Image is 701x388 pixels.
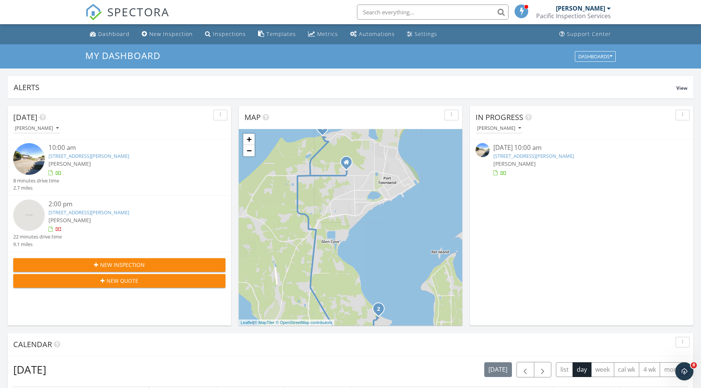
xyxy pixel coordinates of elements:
a: © MapTiler [254,320,275,325]
div: 9.1 miles [13,241,62,248]
img: streetview [13,143,45,175]
button: [DATE] [484,362,512,377]
div: Inspections [213,30,246,37]
a: Templates [255,27,299,41]
div: [PERSON_NAME] [477,126,521,131]
div: 2872 Claremont St, Port Townsend, WA 98368 [322,128,327,132]
div: Support Center [567,30,611,37]
span: [DATE] [13,112,38,122]
button: week [591,362,614,377]
a: Zoom out [243,145,255,156]
button: Dashboards [575,51,616,62]
div: Templates [266,30,296,37]
input: Search everything... [357,5,509,20]
div: | [239,319,334,326]
a: Leaflet [241,320,253,325]
h2: [DATE] [13,362,46,377]
button: New Inspection [13,258,225,272]
button: New Quote [13,274,225,288]
a: © OpenStreetMap contributors [276,320,332,325]
span: Map [244,112,261,122]
div: Pacific Inspection Services [536,12,611,20]
button: list [556,362,573,377]
div: Alerts [14,82,676,92]
div: 3005 Hancock St, Port Townsend WA 98368 [346,162,351,167]
span: [PERSON_NAME] [493,160,536,167]
button: 4 wk [639,362,660,377]
span: New Quote [106,277,138,285]
div: Dashboards [578,54,612,59]
img: The Best Home Inspection Software - Spectora [85,4,102,20]
div: [PERSON_NAME] [556,5,605,12]
div: New Inspection [149,30,193,37]
a: Settings [404,27,440,41]
div: Settings [415,30,437,37]
div: Dashboard [98,30,130,37]
span: [PERSON_NAME] [49,217,91,224]
iframe: Intercom live chat [675,362,693,380]
a: New Inspection [139,27,196,41]
button: [PERSON_NAME] [476,123,523,134]
a: [STREET_ADDRESS][PERSON_NAME] [49,153,129,159]
div: Metrics [317,30,338,37]
span: 8 [691,362,697,368]
span: In Progress [476,112,523,122]
span: SPECTORA [107,4,169,20]
a: Metrics [305,27,341,41]
div: 2:00 pm [49,199,208,209]
div: 22 minutes drive time [13,233,62,240]
span: View [676,85,687,91]
div: Automations [359,30,395,37]
button: Next day [534,362,552,377]
i: 1 [321,126,324,131]
div: 2.7 miles [13,184,59,192]
div: 31 Bluffs Ct, Port Townsend, WA 98368 [379,309,383,313]
span: Calendar [13,339,52,349]
button: [PERSON_NAME] [13,123,60,134]
a: [DATE] 10:00 am [STREET_ADDRESS][PERSON_NAME] [PERSON_NAME] [476,143,688,177]
span: [PERSON_NAME] [49,160,91,167]
button: cal wk [614,362,640,377]
span: My Dashboard [85,49,160,62]
a: SPECTORA [85,10,169,26]
a: Automations (Basic) [347,27,398,41]
a: 10:00 am [STREET_ADDRESS][PERSON_NAME] [PERSON_NAME] 8 minutes drive time 2.7 miles [13,143,225,192]
a: Dashboard [87,27,133,41]
div: [DATE] 10:00 am [493,143,670,153]
div: [PERSON_NAME] [15,126,59,131]
a: [STREET_ADDRESS][PERSON_NAME] [493,153,574,159]
a: Zoom in [243,134,255,145]
span: New Inspection [100,261,145,269]
i: 2 [377,307,380,312]
a: [STREET_ADDRESS][PERSON_NAME] [49,209,129,216]
img: streetview [13,199,45,231]
button: Previous day [516,362,534,377]
div: 10:00 am [49,143,208,153]
div: 8 minutes drive time [13,177,59,184]
button: day [573,362,591,377]
a: Support Center [556,27,614,41]
img: streetview [476,143,490,157]
a: Inspections [202,27,249,41]
a: 2:00 pm [STREET_ADDRESS][PERSON_NAME] [PERSON_NAME] 22 minutes drive time 9.1 miles [13,199,225,248]
button: month [660,362,688,377]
